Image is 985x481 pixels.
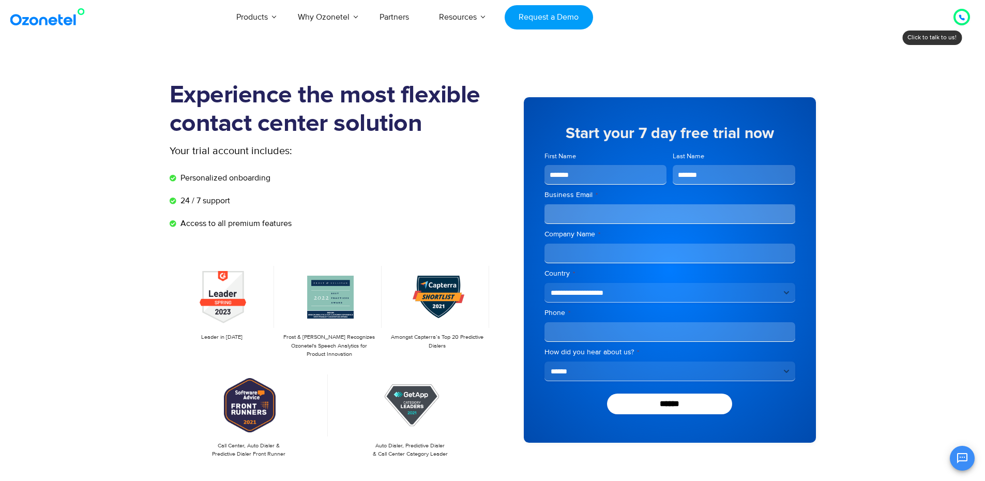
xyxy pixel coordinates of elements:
[170,81,493,138] h1: Experience the most flexible contact center solution
[178,217,292,230] span: Access to all premium features
[170,143,415,159] p: Your trial account includes:
[178,172,270,184] span: Personalized onboarding
[178,194,230,207] span: 24 / 7 support
[950,446,975,471] button: Open chat
[544,229,795,239] label: Company Name
[175,333,269,342] p: Leader in [DATE]
[544,347,795,357] label: How did you hear about us?
[544,308,795,318] label: Phone
[673,152,795,161] label: Last Name
[544,268,795,279] label: Country
[336,442,484,459] p: Auto Dialer, Predictive Dialer & Call Center Category Leader
[544,126,795,141] h5: Start your 7 day free trial now
[544,152,667,161] label: First Name
[282,333,376,359] p: Frost & [PERSON_NAME] Recognizes Ozonetel's Speech Analytics for Product Innovation
[390,333,484,350] p: Amongst Capterra’s Top 20 Predictive Dialers
[544,190,795,200] label: Business Email
[175,442,323,459] p: Call Center, Auto Dialer & Predictive Dialer Front Runner
[505,5,593,29] a: Request a Demo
